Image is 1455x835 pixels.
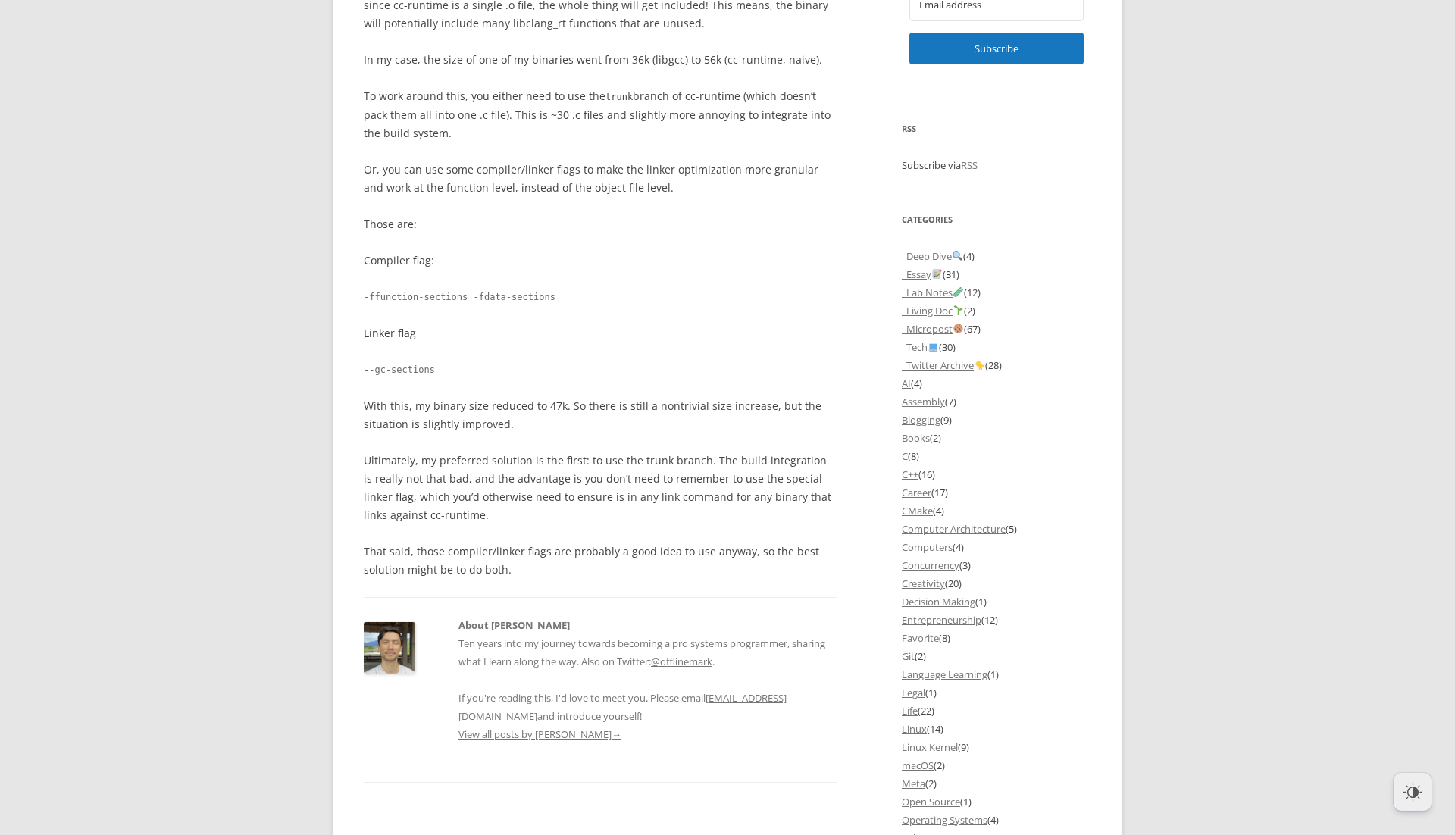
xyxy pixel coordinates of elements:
a: View all posts by [PERSON_NAME]→ [458,727,621,741]
button: Subscribe [909,33,1084,64]
a: Legal [902,686,925,699]
p: Or, you can use some compiler/linker flags to make the linker optimization more granular and work... [364,161,837,197]
li: (8) [902,447,1091,465]
li: (5) [902,520,1091,538]
a: C [902,449,908,463]
li: (67) [902,320,1091,338]
h3: Categories [902,211,1091,229]
p: Those are: [364,215,837,233]
li: (12) [902,283,1091,302]
a: _Twitter Archive [902,358,985,372]
a: _Living Doc [902,304,964,317]
p: With this, my binary size reduced to 47k. So there is still a nontrivial size increase, but the s... [364,397,837,433]
a: Blogging [902,413,940,427]
a: C++ [902,468,918,481]
p: Subscribe via [902,156,1091,174]
a: AI [902,377,911,390]
li: (17) [902,483,1091,502]
img: 💻 [928,342,938,352]
li: (4) [902,538,1091,556]
li: (4) [902,502,1091,520]
p: Compiler flag: [364,252,837,270]
a: Linux Kernel [902,740,958,754]
a: @offlinemark [651,655,712,668]
img: 🍪 [953,324,963,333]
h2: About [PERSON_NAME] [458,616,837,634]
li: (4) [902,811,1091,829]
a: Assembly [902,395,945,408]
img: 🔍 [953,251,962,261]
li: (28) [902,356,1091,374]
a: Linux [902,722,927,736]
a: _Micropost [902,322,964,336]
li: (7) [902,392,1091,411]
li: (16) [902,465,1091,483]
a: Concurrency [902,558,959,572]
img: 🐤 [975,360,984,370]
p: Ten years into my journey towards becoming a pro systems programmer, sharing what I learn along t... [458,634,837,725]
code: trunk [605,92,633,102]
li: (1) [902,793,1091,811]
a: macOS [902,758,934,772]
p: Linker flag [364,324,837,342]
a: _Essay [902,267,943,281]
li: (2) [902,756,1091,774]
li: (30) [902,338,1091,356]
li: (9) [902,411,1091,429]
img: 🧪 [953,287,963,297]
li: (2) [902,429,1091,447]
a: _Deep Dive [902,249,963,263]
a: _Lab Notes [902,286,964,299]
a: Meta [902,777,925,790]
li: (2) [902,302,1091,320]
li: (31) [902,265,1091,283]
a: Decision Making [902,595,975,608]
li: (2) [902,774,1091,793]
a: CMake [902,504,933,518]
li: (1) [902,683,1091,702]
code: --gc-sections [364,361,837,379]
li: (22) [902,702,1091,720]
span: → [612,727,621,741]
li: (4) [902,247,1091,265]
a: Computer Architecture [902,522,1006,536]
code: -ffunction-sections -fdata-sections [364,288,837,306]
a: Language Learning [902,668,987,681]
li: (4) [902,374,1091,392]
p: To work around this, you either need to use the branch of cc-runtime (which doesn’t pack them all... [364,87,837,142]
a: [EMAIL_ADDRESS][DOMAIN_NAME] [458,691,787,723]
h3: RSS [902,120,1091,138]
a: _Tech [902,340,939,354]
li: (2) [902,647,1091,665]
li: (12) [902,611,1091,629]
a: RSS [961,158,978,172]
li: (1) [902,593,1091,611]
a: Career [902,486,931,499]
p: That said, those compiler/linker flags are probably a good idea to use anyway, so the best soluti... [364,543,837,579]
li: (9) [902,738,1091,756]
a: Computers [902,540,953,554]
li: (20) [902,574,1091,593]
p: Ultimately, my preferred solution is the first: to use the trunk branch. The build integration is... [364,452,837,524]
a: Operating Systems [902,813,987,827]
img: 📝 [932,269,942,279]
a: Books [902,431,930,445]
a: Favorite [902,631,939,645]
a: Creativity [902,577,945,590]
p: In my case, the size of one of my binaries went from 36k (libgcc) to 56k (cc-runtime, naive). [364,51,837,69]
li: (14) [902,720,1091,738]
a: Git [902,649,915,663]
a: Open Source [902,795,960,808]
li: (8) [902,629,1091,647]
img: 🌱 [953,305,963,315]
a: Entrepreneurship [902,613,981,627]
a: Life [902,704,918,718]
li: (1) [902,665,1091,683]
li: (3) [902,556,1091,574]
